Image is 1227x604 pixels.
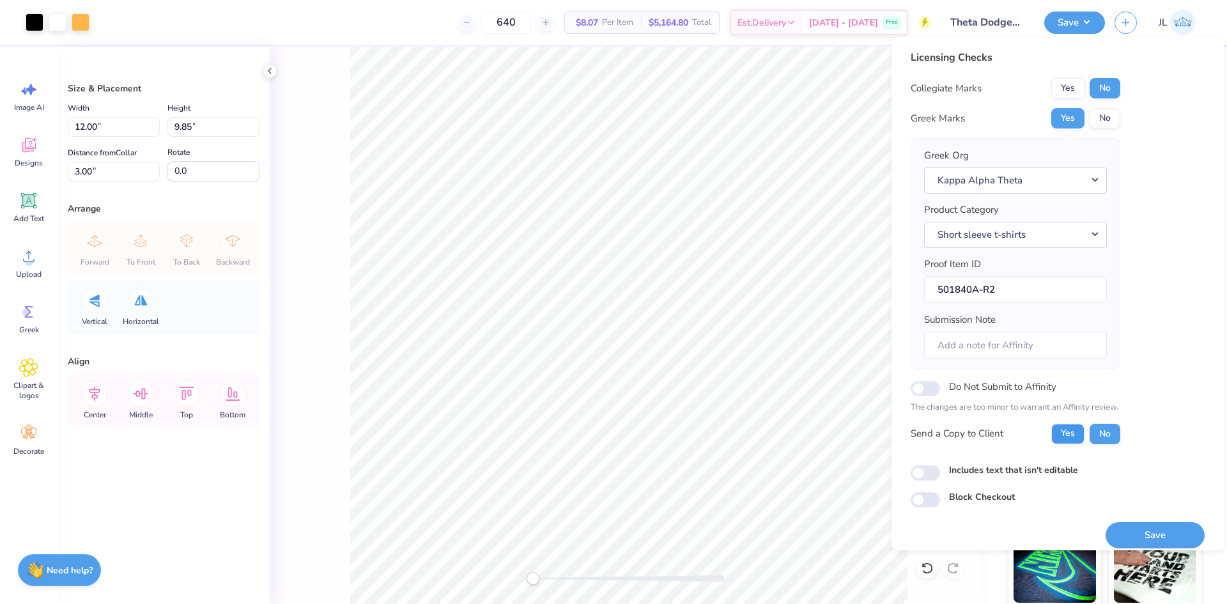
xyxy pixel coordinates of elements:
[911,111,965,126] div: Greek Marks
[1044,12,1105,34] button: Save
[1051,424,1084,444] button: Yes
[602,16,633,29] span: Per Item
[911,81,982,96] div: Collegiate Marks
[924,148,969,163] label: Greek Org
[1153,10,1201,35] a: JL
[13,446,44,456] span: Decorate
[649,16,688,29] span: $5,164.80
[924,332,1107,359] input: Add a note for Affinity
[68,202,259,215] div: Arrange
[8,380,50,401] span: Clipart & logos
[180,410,193,420] span: Top
[809,16,878,29] span: [DATE] - [DATE]
[573,16,598,29] span: $8.07
[14,102,44,112] span: Image AI
[924,167,1107,194] button: Kappa Alpha Theta
[220,410,245,420] span: Bottom
[949,490,1015,504] label: Block Checkout
[924,222,1107,248] button: Short sleeve t-shirts
[924,203,999,217] label: Product Category
[1090,424,1120,444] button: No
[82,316,107,327] span: Vertical
[941,10,1035,35] input: Untitled Design
[68,100,89,116] label: Width
[692,16,711,29] span: Total
[1090,78,1120,98] button: No
[949,378,1056,395] label: Do Not Submit to Affinity
[527,572,539,585] div: Accessibility label
[1170,10,1196,35] img: Jairo Laqui
[911,50,1120,65] div: Licensing Checks
[68,355,259,368] div: Align
[911,426,1003,441] div: Send a Copy to Client
[84,410,106,420] span: Center
[1051,78,1084,98] button: Yes
[68,82,259,95] div: Size & Placement
[1106,522,1205,548] button: Save
[1014,539,1096,603] img: Glow in the Dark Ink
[481,11,531,34] input: – –
[129,410,153,420] span: Middle
[1159,15,1167,30] span: JL
[68,145,137,160] label: Distance from Collar
[1090,108,1120,128] button: No
[13,213,44,224] span: Add Text
[16,269,42,279] span: Upload
[15,158,43,168] span: Designs
[737,16,786,29] span: Est. Delivery
[1114,539,1196,603] img: Water based Ink
[19,325,39,335] span: Greek
[924,313,996,327] label: Submission Note
[123,316,159,327] span: Horizontal
[1051,108,1084,128] button: Yes
[924,257,981,272] label: Proof Item ID
[886,18,898,27] span: Free
[167,144,190,160] label: Rotate
[167,100,190,116] label: Height
[911,401,1120,414] p: The changes are too minor to warrant an Affinity review.
[47,564,93,577] strong: Need help?
[949,463,1078,477] label: Includes text that isn't editable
